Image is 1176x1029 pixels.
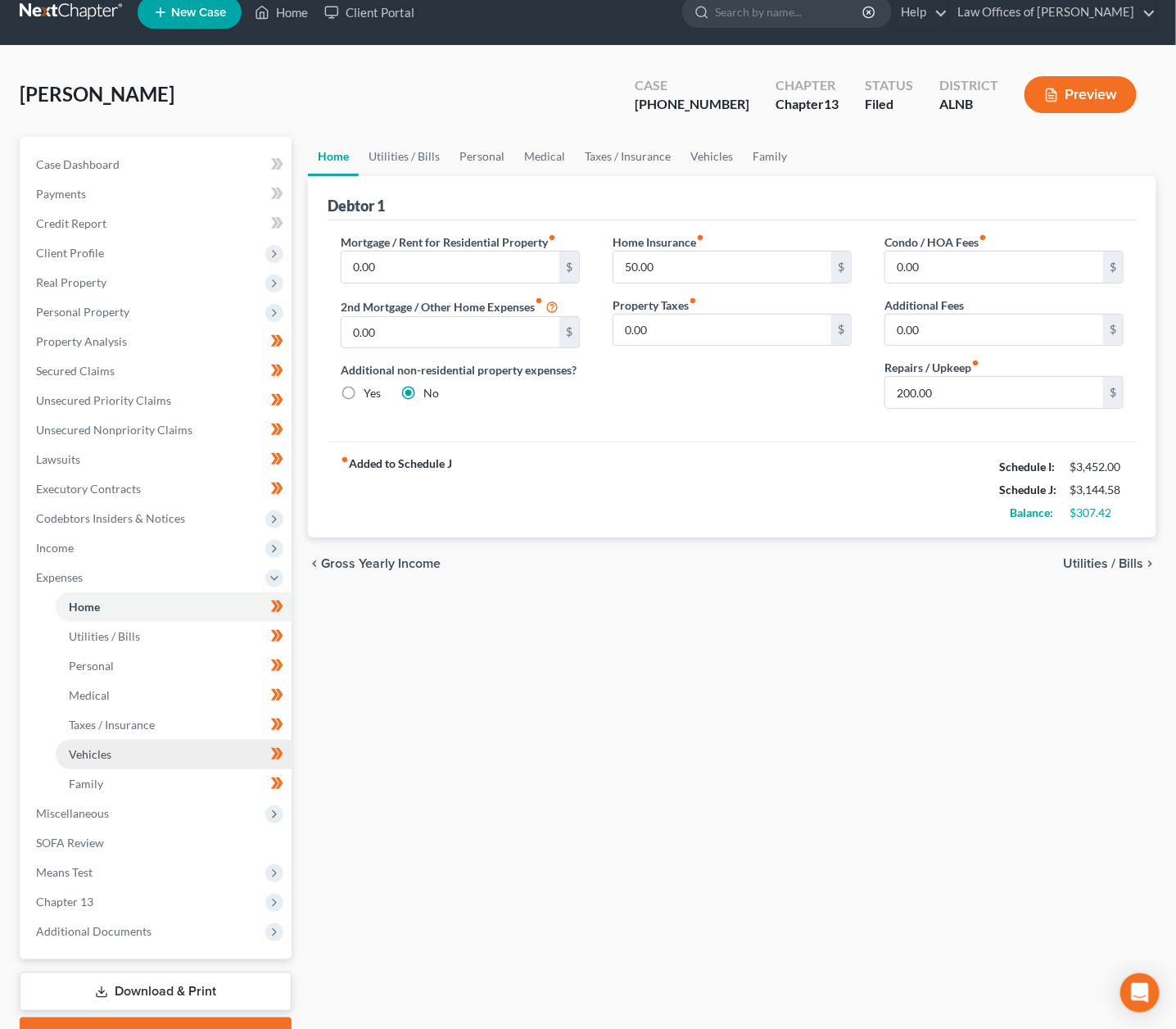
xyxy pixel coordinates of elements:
[939,95,998,114] div: ALNB
[359,137,450,176] a: Utilities / Bills
[56,740,292,769] a: Vehicles
[56,681,292,710] a: Medical
[689,297,697,305] i: fiber_manual_record
[36,511,185,525] span: Codebtors Insiders & Notices
[36,482,141,496] span: Executory Contracts
[23,474,292,504] a: Executory Contracts
[885,252,1103,283] input: --
[36,423,192,437] span: Unsecured Nonpriority Claims
[56,651,292,681] a: Personal
[36,187,86,201] span: Payments
[999,483,1056,496] strong: Schedule J:
[23,415,292,445] a: Unsecured Nonpriority Claims
[1063,557,1143,570] span: Utilities / Bills
[36,452,80,466] span: Lawsuits
[36,924,152,938] span: Additional Documents
[364,385,381,401] label: Yes
[36,305,129,319] span: Personal Property
[865,95,913,114] div: Filed
[69,777,103,791] span: Family
[36,393,171,407] span: Unsecured Priority Claims
[884,233,987,251] label: Condo / HOA Fees
[69,629,140,643] span: Utilities / Bills
[1070,505,1124,521] div: $307.42
[613,315,831,346] input: --
[831,252,851,283] div: $
[36,364,115,378] span: Secured Claims
[56,592,292,622] a: Home
[328,196,385,215] div: Debtor 1
[865,76,913,95] div: Status
[341,456,349,464] i: fiber_manual_record
[450,137,514,176] a: Personal
[308,557,321,570] i: chevron_left
[999,460,1055,474] strong: Schedule I:
[20,82,174,106] span: [PERSON_NAME]
[1024,76,1137,113] button: Preview
[1010,505,1053,519] strong: Balance:
[979,233,987,242] i: fiber_manual_record
[535,297,543,305] i: fiber_manual_record
[681,137,743,176] a: Vehicles
[559,252,579,283] div: $
[23,445,292,474] a: Lawsuits
[884,297,964,314] label: Additional Fees
[613,233,704,251] label: Home Insurance
[23,179,292,209] a: Payments
[36,806,109,820] span: Miscellaneous
[884,359,979,376] label: Repairs / Upkeep
[1103,315,1123,346] div: $
[1070,482,1124,498] div: $3,144.58
[56,769,292,799] a: Family
[1120,973,1160,1013] div: Open Intercom Messenger
[831,315,851,346] div: $
[36,836,104,850] span: SOFA Review
[613,297,697,314] label: Property Taxes
[36,541,74,555] span: Income
[23,356,292,386] a: Secured Claims
[56,710,292,740] a: Taxes / Insurance
[36,895,93,909] span: Chapter 13
[885,377,1103,408] input: --
[575,137,681,176] a: Taxes / Insurance
[69,600,100,614] span: Home
[341,233,556,251] label: Mortgage / Rent for Residential Property
[69,659,114,673] span: Personal
[36,865,93,879] span: Means Test
[341,456,452,524] strong: Added to Schedule J
[341,361,580,379] label: Additional non-residential property expenses?
[559,317,579,348] div: $
[635,95,749,114] div: [PHONE_NUMBER]
[23,209,292,238] a: Credit Report
[56,622,292,651] a: Utilities / Bills
[36,157,120,171] span: Case Dashboard
[69,747,111,761] span: Vehicles
[20,972,292,1011] a: Download & Print
[1070,459,1124,475] div: $3,452.00
[308,137,359,176] a: Home
[69,718,155,732] span: Taxes / Insurance
[514,137,575,176] a: Medical
[23,828,292,858] a: SOFA Review
[23,150,292,179] a: Case Dashboard
[23,386,292,415] a: Unsecured Priority Claims
[36,275,106,289] span: Real Property
[1143,557,1156,570] i: chevron_right
[23,327,292,356] a: Property Analysis
[613,252,831,283] input: --
[69,688,110,702] span: Medical
[36,570,83,584] span: Expenses
[308,557,441,570] button: chevron_left Gross Yearly Income
[341,317,559,348] input: --
[321,557,441,570] span: Gross Yearly Income
[939,76,998,95] div: District
[1103,377,1123,408] div: $
[971,359,979,367] i: fiber_manual_record
[776,76,839,95] div: Chapter
[423,385,439,401] label: No
[171,7,226,19] span: New Case
[885,315,1103,346] input: --
[1103,252,1123,283] div: $
[776,95,839,114] div: Chapter
[341,252,559,283] input: --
